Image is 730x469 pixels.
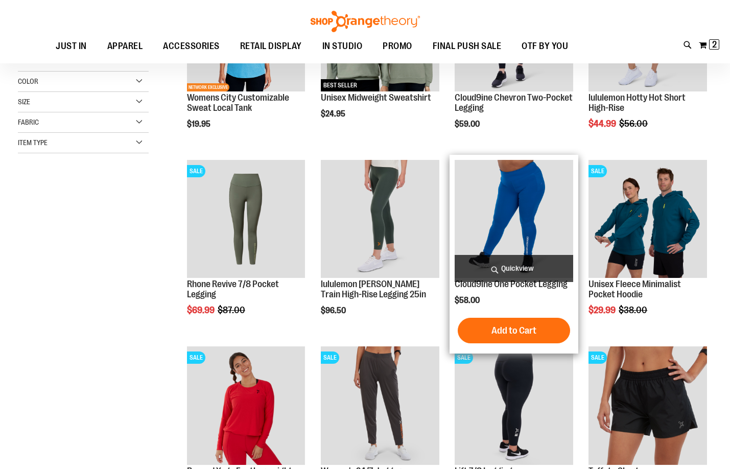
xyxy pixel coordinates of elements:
[619,119,649,129] span: $56.00
[107,35,143,58] span: APPAREL
[18,118,39,126] span: Fabric
[455,351,473,364] span: SALE
[455,255,573,282] a: Quickview
[321,109,347,119] span: $24.95
[588,92,686,113] a: lululemon Hotty Hot Short High-Rise
[45,35,97,58] a: JUST IN
[455,346,573,465] img: 2024 October Lift 7/8 Legging
[322,35,363,58] span: IN STUDIO
[321,346,439,466] a: Product image for 24/7 JoggerSALE
[712,39,717,50] span: 2
[455,296,481,305] span: $58.00
[18,138,48,147] span: Item Type
[321,279,426,299] a: lululemon [PERSON_NAME] Train High-Rise Legging 25in
[455,346,573,466] a: 2024 October Lift 7/8 LeggingSALE
[455,120,481,129] span: $59.00
[97,35,153,58] a: APPAREL
[187,305,216,315] span: $69.99
[422,35,512,58] a: FINAL PUSH SALE
[187,83,229,91] span: NETWORK EXCLUSIVE
[455,279,568,289] a: Cloud9ine One Pocket Legging
[163,35,220,58] span: ACCESSORIES
[56,35,87,58] span: JUST IN
[18,77,38,85] span: Color
[588,279,681,299] a: Unisex Fleece Minimalist Pocket Hoodie
[321,160,439,280] a: Main view of 2024 October lululemon Wunder Train High-Rise
[522,35,568,58] span: OTF BY YOU
[321,306,347,315] span: $96.50
[187,165,205,177] span: SALE
[321,79,360,91] span: BEST SELLER
[455,160,573,280] a: Cloud9ine One Pocket Legging
[309,11,421,32] img: Shop Orangetheory
[312,35,373,58] a: IN STUDIO
[583,155,712,341] div: product
[491,325,536,336] span: Add to Cart
[588,346,707,466] a: Main Image of Taffeta ShortSALE
[187,160,305,280] a: Rhone Revive 7/8 Pocket LeggingSALE
[588,160,707,278] img: Unisex Fleece Minimalist Pocket Hoodie
[18,98,30,106] span: Size
[187,279,279,299] a: Rhone Revive 7/8 Pocket Legging
[316,155,444,341] div: product
[187,346,305,465] img: Product image for Beyond Yoga Featherweight Daydreamer Pullover
[321,92,431,103] a: Unisex Midweight Sweatshirt
[588,160,707,280] a: Unisex Fleece Minimalist Pocket HoodieSALE
[182,155,311,341] div: product
[187,120,212,129] span: $19.95
[458,318,570,343] button: Add to Cart
[153,35,230,58] a: ACCESSORIES
[240,35,302,58] span: RETAIL DISPLAY
[511,35,578,58] a: OTF BY YOU
[619,305,649,315] span: $38.00
[321,351,339,364] span: SALE
[321,160,439,278] img: Main view of 2024 October lululemon Wunder Train High-Rise
[230,35,312,58] a: RETAIL DISPLAY
[383,35,412,58] span: PROMO
[187,92,289,113] a: Womens City Customizable Sweat Local Tank
[588,346,707,465] img: Main Image of Taffeta Short
[588,351,607,364] span: SALE
[588,305,617,315] span: $29.99
[187,351,205,364] span: SALE
[455,160,573,278] img: Cloud9ine One Pocket Legging
[372,35,422,58] a: PROMO
[588,119,618,129] span: $44.99
[455,92,573,113] a: Cloud9ine Chevron Two-Pocket Legging
[433,35,502,58] span: FINAL PUSH SALE
[187,346,305,466] a: Product image for Beyond Yoga Featherweight Daydreamer PulloverSALE
[218,305,247,315] span: $87.00
[321,346,439,465] img: Product image for 24/7 Jogger
[450,155,578,354] div: product
[187,160,305,278] img: Rhone Revive 7/8 Pocket Legging
[588,165,607,177] span: SALE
